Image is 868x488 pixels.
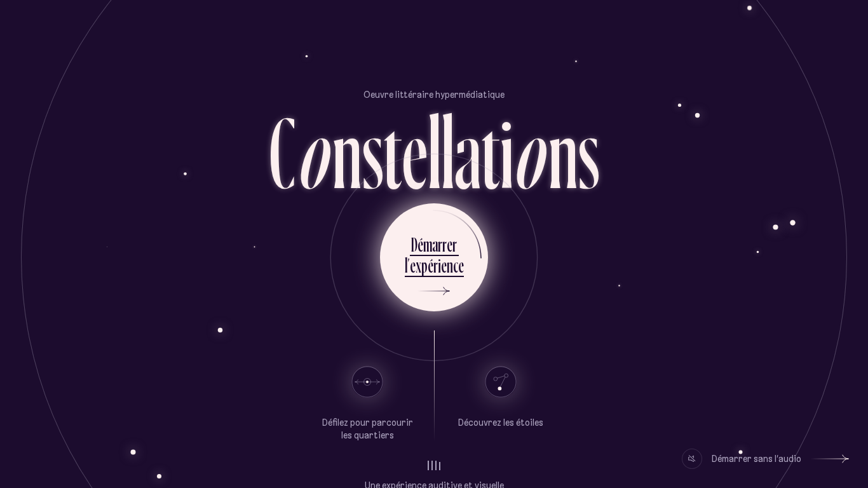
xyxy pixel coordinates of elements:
[441,101,454,202] div: l
[578,101,599,202] div: s
[481,101,500,202] div: t
[433,253,438,278] div: r
[410,253,416,278] div: e
[332,101,362,202] div: n
[417,232,423,257] div: é
[405,253,407,278] div: l
[712,449,801,469] div: Démarrer sans l’audio
[428,101,441,202] div: l
[454,101,481,202] div: a
[441,253,447,278] div: e
[452,232,457,257] div: r
[269,101,295,202] div: C
[512,101,548,202] div: o
[411,232,417,257] div: D
[438,253,441,278] div: i
[421,253,428,278] div: p
[407,253,410,278] div: ’
[432,232,438,257] div: a
[458,417,543,430] p: Découvrez les étoiles
[442,232,447,257] div: r
[362,101,383,202] div: s
[363,88,505,101] p: Oeuvre littéraire hypermédiatique
[447,232,452,257] div: e
[402,101,428,202] div: e
[320,417,415,442] p: Défilez pour parcourir les quartiers
[383,101,402,202] div: t
[548,101,578,202] div: n
[438,232,442,257] div: r
[423,232,432,257] div: m
[295,101,332,202] div: o
[428,253,433,278] div: é
[500,101,513,202] div: i
[682,449,849,469] button: Démarrer sans l’audio
[453,253,458,278] div: c
[447,253,453,278] div: n
[416,253,421,278] div: x
[458,253,464,278] div: e
[380,203,488,311] button: Démarrerl’expérience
